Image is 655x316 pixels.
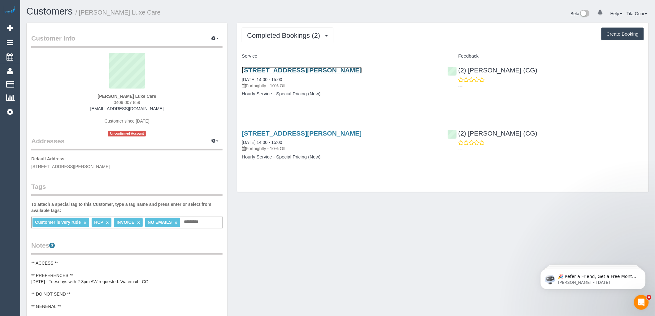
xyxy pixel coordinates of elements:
a: (2) [PERSON_NAME] (CG) [448,130,538,137]
h4: Hourly Service - Special Pricing (New) [242,91,438,97]
legend: Tags [31,182,223,196]
a: [EMAIL_ADDRESS][DOMAIN_NAME] [90,106,164,111]
label: To attach a special tag to this Customer, type a tag name and press enter or select from availabl... [31,201,223,214]
iframe: Intercom live chat [634,295,649,310]
a: Beta [570,11,590,16]
h4: Service [242,54,438,59]
a: [DATE] 14:00 - 15:00 [242,77,282,82]
legend: Customer Info [31,34,223,48]
a: × [106,220,109,225]
img: Automaid Logo [4,6,16,15]
a: Customers [26,6,73,17]
a: [STREET_ADDRESS][PERSON_NAME] [242,67,362,74]
span: INVOICE [117,220,135,225]
span: HCP [94,220,103,225]
span: Customer is very rude [35,220,81,225]
strong: [PERSON_NAME] Luxe Care [98,94,156,99]
a: (2) [PERSON_NAME] (CG) [448,67,538,74]
a: [STREET_ADDRESS][PERSON_NAME] [242,130,362,137]
a: × [175,220,177,225]
a: × [137,220,140,225]
img: New interface [579,10,590,18]
p: --- [458,83,644,89]
p: Fortnightly - 10% Off [242,83,438,89]
p: Fortnightly - 10% Off [242,145,438,152]
label: Default Address: [31,156,66,162]
h4: Feedback [448,54,644,59]
small: / [PERSON_NAME] Luxe Care [76,9,161,16]
a: Tifa Guni [627,11,647,16]
a: × [84,220,86,225]
iframe: Intercom notifications message [531,256,655,299]
a: [DATE] 14:00 - 15:00 [242,140,282,145]
span: Completed Bookings (2) [247,32,323,39]
h4: Hourly Service - Special Pricing (New) [242,154,438,160]
span: Unconfirmed Account [108,131,146,136]
button: Create Booking [601,28,644,41]
span: Customer since [DATE] [105,119,150,123]
span: NO EMAILS [148,220,172,225]
span: [STREET_ADDRESS][PERSON_NAME] [31,164,110,169]
span: 0409 007 859 [114,100,140,105]
span: 4 [647,295,652,300]
legend: Notes [31,241,223,255]
p: --- [458,146,644,152]
a: Help [610,11,622,16]
button: Completed Bookings (2) [242,28,333,43]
